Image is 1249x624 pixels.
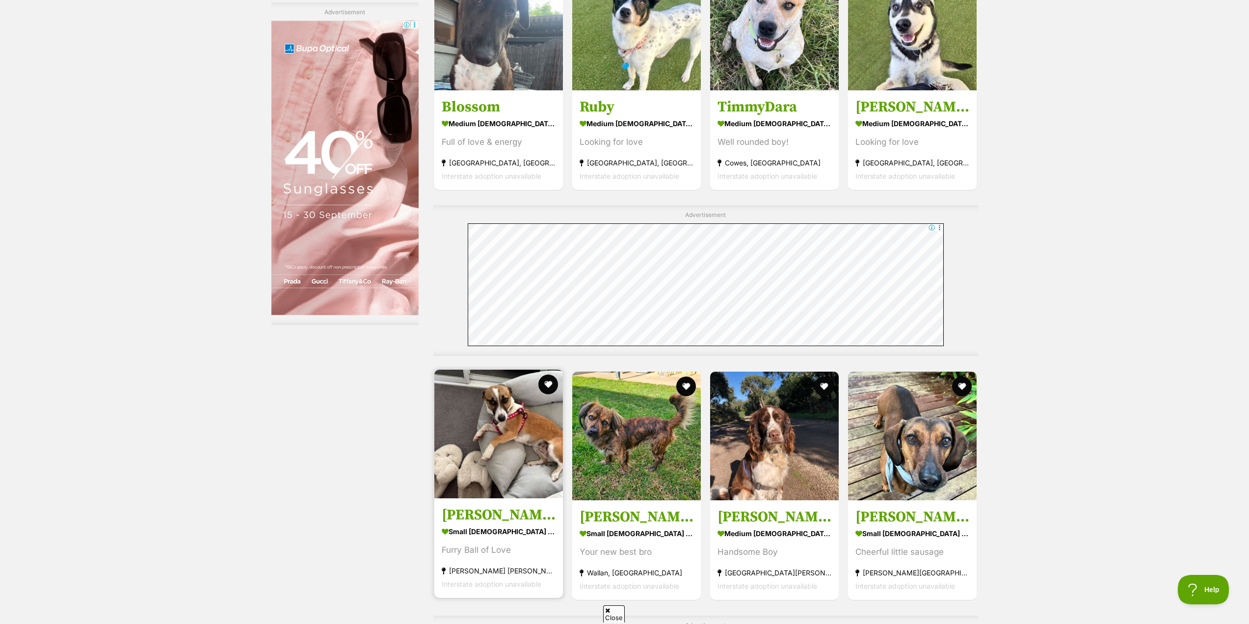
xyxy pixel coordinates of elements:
[580,526,693,541] strong: small [DEMOGRAPHIC_DATA] Dog
[434,498,563,598] a: [PERSON_NAME] small [DEMOGRAPHIC_DATA] Dog Furry Ball of Love [PERSON_NAME] [PERSON_NAME], [GEOGR...
[848,372,977,500] img: Frankie Silvanus - Dachshund Dog
[718,97,831,116] h3: TimmyDara
[580,545,693,559] div: Your new best bro
[953,377,972,396] button: favourite
[718,566,831,579] strong: [GEOGRAPHIC_DATA][PERSON_NAME], [GEOGRAPHIC_DATA]
[580,566,693,579] strong: Wallan, [GEOGRAPHIC_DATA]
[572,90,701,190] a: Ruby medium [DEMOGRAPHIC_DATA] Dog Looking for love [GEOGRAPHIC_DATA], [GEOGRAPHIC_DATA] Intersta...
[580,135,693,148] div: Looking for love
[580,582,679,590] span: Interstate adoption unavailable
[442,506,556,524] h3: [PERSON_NAME]
[580,508,693,526] h3: [PERSON_NAME]
[442,580,541,588] span: Interstate adoption unavailable
[855,156,969,169] strong: [GEOGRAPHIC_DATA], [GEOGRAPHIC_DATA]
[718,508,831,526] h3: [PERSON_NAME]
[848,500,977,600] a: [PERSON_NAME] small [DEMOGRAPHIC_DATA] Dog Cheerful little sausage [PERSON_NAME][GEOGRAPHIC_DATA]...
[718,526,831,541] strong: medium [DEMOGRAPHIC_DATA] Dog
[855,116,969,130] strong: medium [DEMOGRAPHIC_DATA] Dog
[718,116,831,130] strong: medium [DEMOGRAPHIC_DATA] Dog
[442,564,556,577] strong: [PERSON_NAME] [PERSON_NAME], [GEOGRAPHIC_DATA]
[710,372,839,500] img: Ralph Valenti - English Springer Spaniel Dog
[442,524,556,539] strong: small [DEMOGRAPHIC_DATA] Dog
[855,545,969,559] div: Cheerful little sausage
[434,370,563,498] img: Lillie Uffelman - Jack Russell Terrier Dog
[718,156,831,169] strong: Cowes, [GEOGRAPHIC_DATA]
[710,500,839,600] a: [PERSON_NAME] medium [DEMOGRAPHIC_DATA] Dog Handsome Boy [GEOGRAPHIC_DATA][PERSON_NAME], [GEOGRAP...
[434,90,563,190] a: Blossom medium [DEMOGRAPHIC_DATA] Dog Full of love & energy [GEOGRAPHIC_DATA], [GEOGRAPHIC_DATA] ...
[580,171,679,180] span: Interstate adoption unavailable
[718,171,817,180] span: Interstate adoption unavailable
[580,116,693,130] strong: medium [DEMOGRAPHIC_DATA] Dog
[271,21,419,315] iframe: Advertisement
[572,500,701,600] a: [PERSON_NAME] small [DEMOGRAPHIC_DATA] Dog Your new best bro Wallan, [GEOGRAPHIC_DATA] Interstate...
[75,198,147,295] img: https://img.kwcdn.com/product/fancy/80026125-1d80-4981-9bca-f1b2d2149bad.jpg?imageMogr2/strip/siz...
[442,135,556,148] div: Full of love & energy
[855,582,955,590] span: Interstate adoption unavailable
[442,97,556,116] h3: Blossom
[718,582,817,590] span: Interstate adoption unavailable
[814,377,834,396] button: favourite
[442,543,556,557] div: Furry Ball of Love
[271,2,419,325] div: Advertisement
[855,171,955,180] span: Interstate adoption unavailable
[855,97,969,116] h3: [PERSON_NAME]
[442,156,556,169] strong: [GEOGRAPHIC_DATA], [GEOGRAPHIC_DATA]
[855,526,969,541] strong: small [DEMOGRAPHIC_DATA] Dog
[580,97,693,116] h3: Ruby
[676,377,696,396] button: favourite
[442,116,556,130] strong: medium [DEMOGRAPHIC_DATA] Dog
[718,135,831,148] div: Well rounded boy!
[710,90,839,190] a: TimmyDara medium [DEMOGRAPHIC_DATA] Dog Well rounded boy! Cowes, [GEOGRAPHIC_DATA] Interstate ado...
[442,171,541,180] span: Interstate adoption unavailable
[572,372,701,500] img: Broski - Dachshund x Border Collie Dog
[433,205,978,356] div: Advertisement
[580,156,693,169] strong: [GEOGRAPHIC_DATA], [GEOGRAPHIC_DATA]
[855,508,969,526] h3: [PERSON_NAME]
[718,545,831,559] div: Handsome Boy
[603,605,625,623] span: Close
[855,135,969,148] div: Looking for love
[468,223,944,346] iframe: Advertisement
[1178,575,1229,604] iframe: Help Scout Beacon - Open
[848,90,977,190] a: [PERSON_NAME] medium [DEMOGRAPHIC_DATA] Dog Looking for love [GEOGRAPHIC_DATA], [GEOGRAPHIC_DATA]...
[538,375,558,394] button: favourite
[855,566,969,579] strong: [PERSON_NAME][GEOGRAPHIC_DATA], [GEOGRAPHIC_DATA]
